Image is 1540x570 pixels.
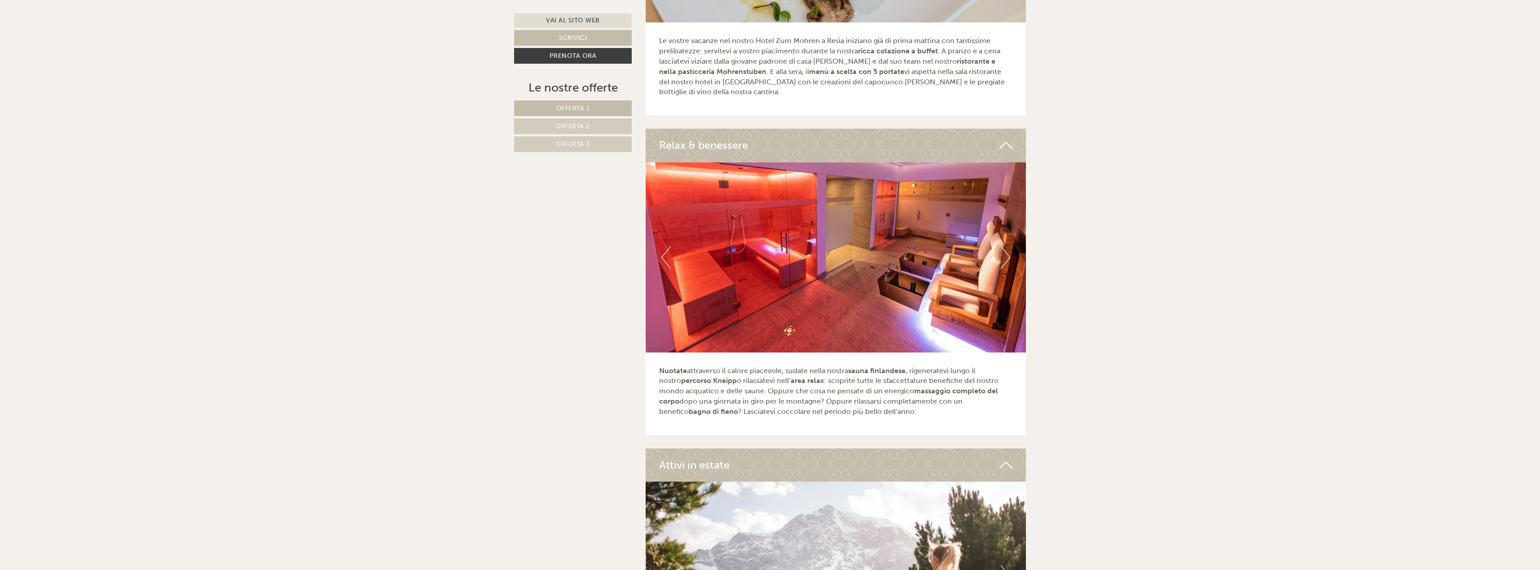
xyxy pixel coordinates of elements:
[308,236,354,252] button: Invia
[659,366,687,375] strong: Nuotate
[791,376,824,385] strong: area relax
[659,36,1013,97] p: Le vostre vacanze nel nostro Hotel Zum Mohren a Resia iniziano già di prima mattina con tantissim...
[848,366,906,375] strong: sauna finlandese
[514,48,632,64] a: Prenota ora
[7,24,146,52] div: Buon giorno, come possiamo aiutarla?
[556,122,590,130] span: Offerta 2
[858,47,938,55] strong: ricca colazione a buffet
[514,13,632,28] a: Vai al sito web
[556,140,590,148] span: Offerta 3
[556,104,590,112] span: Offerta 1
[646,448,1026,482] div: Attivi in estate
[13,26,141,33] div: Hotel [GEOGRAPHIC_DATA]
[681,376,737,385] strong: percorso Kneipp
[659,366,1013,417] p: attraverso il calore piacevole, sudate nella nostra , rigeneratevi lungo il nostro o rilassatevi ...
[646,129,1026,162] div: Relax & benessere
[161,7,194,22] div: [DATE]
[661,246,671,269] button: Previous
[659,57,995,76] strong: ristorante e nella pasticceria Mohrenstuben
[809,67,904,76] strong: menù a scelta con 5 portate
[1001,246,1010,269] button: Next
[13,44,141,50] small: 10:59
[689,407,738,416] strong: bagno di fieno
[514,79,632,96] div: Le nostre offerte
[514,30,632,46] a: Scrivici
